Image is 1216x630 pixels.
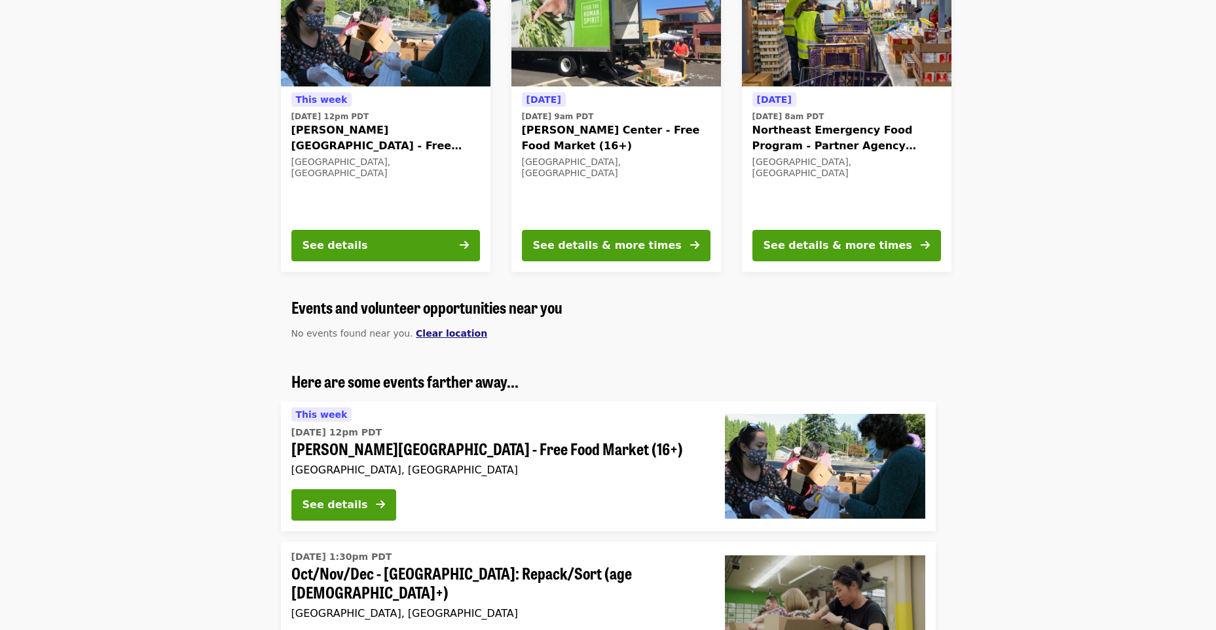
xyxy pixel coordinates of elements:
span: [PERSON_NAME][GEOGRAPHIC_DATA] - Free Food Market (16+) [291,122,480,154]
time: [DATE] 12pm PDT [291,426,382,439]
div: [GEOGRAPHIC_DATA], [GEOGRAPHIC_DATA] [291,607,704,620]
span: Clear location [416,328,487,339]
time: [DATE] 9am PDT [522,111,594,122]
span: Here are some events farther away... [291,369,519,392]
span: This week [296,94,348,105]
span: No events found near you. [291,328,413,339]
i: arrow-right icon [921,239,930,251]
span: This week [296,409,348,420]
span: [DATE] [757,94,792,105]
span: [DATE] [526,94,561,105]
div: [GEOGRAPHIC_DATA], [GEOGRAPHIC_DATA] [522,157,710,179]
i: arrow-right icon [376,498,385,511]
div: [GEOGRAPHIC_DATA], [GEOGRAPHIC_DATA] [291,464,704,476]
button: See details [291,230,480,261]
button: See details & more times [522,230,710,261]
button: Clear location [416,327,487,341]
span: Oct/Nov/Dec - [GEOGRAPHIC_DATA]: Repack/Sort (age [DEMOGRAPHIC_DATA]+) [291,564,704,602]
time: [DATE] 8am PDT [752,111,824,122]
div: See details [303,497,368,513]
span: [PERSON_NAME][GEOGRAPHIC_DATA] - Free Food Market (16+) [291,439,704,458]
div: See details [303,238,368,253]
span: [PERSON_NAME] Center - Free Food Market (16+) [522,122,710,154]
i: arrow-right icon [460,239,469,251]
img: Sitton Elementary - Free Food Market (16+) organized by Oregon Food Bank [725,414,925,519]
div: [GEOGRAPHIC_DATA], [GEOGRAPHIC_DATA] [752,157,941,179]
span: Northeast Emergency Food Program - Partner Agency Support [752,122,941,154]
div: See details & more times [764,238,912,253]
time: [DATE] 1:30pm PDT [291,550,392,564]
button: See details [291,489,396,521]
div: See details & more times [533,238,682,253]
button: See details & more times [752,230,941,261]
time: [DATE] 12pm PDT [291,111,369,122]
span: Events and volunteer opportunities near you [291,295,562,318]
i: arrow-right icon [690,239,699,251]
div: [GEOGRAPHIC_DATA], [GEOGRAPHIC_DATA] [291,157,480,179]
a: See details for "Sitton Elementary - Free Food Market (16+)" [281,401,936,531]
